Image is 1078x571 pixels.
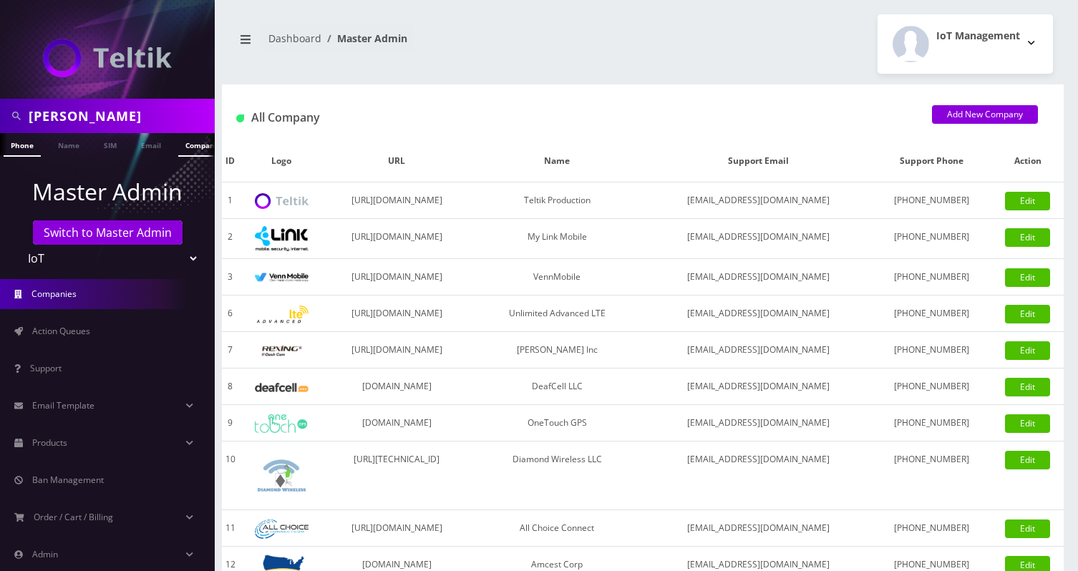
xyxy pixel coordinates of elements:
a: Company [178,133,226,157]
a: Edit [1005,192,1050,210]
span: Support [30,362,62,374]
img: DeafCell LLC [255,383,309,392]
td: Unlimited Advanced LTE [470,296,645,332]
a: Email [134,133,168,155]
a: Edit [1005,228,1050,247]
a: Edit [1005,341,1050,360]
td: [PHONE_NUMBER] [872,259,991,296]
td: My Link Mobile [470,219,645,259]
img: Teltik Production [255,193,309,210]
a: Switch to Master Admin [33,220,183,245]
td: [PHONE_NUMBER] [872,182,991,219]
th: ID [222,140,239,182]
nav: breadcrumb [233,24,632,64]
td: 3 [222,259,239,296]
td: [URL][DOMAIN_NAME] [324,296,469,332]
td: 7 [222,332,239,369]
a: Dashboard [268,31,321,45]
img: Unlimited Advanced LTE [255,306,309,323]
td: 2 [222,219,239,259]
td: [EMAIL_ADDRESS][DOMAIN_NAME] [645,259,872,296]
td: [PHONE_NUMBER] [872,441,991,510]
th: Support Phone [872,140,991,182]
td: [PHONE_NUMBER] [872,405,991,441]
a: Add New Company [932,105,1038,124]
td: [PHONE_NUMBER] [872,219,991,259]
h2: IoT Management [936,30,1020,42]
th: Support Email [645,140,872,182]
td: 11 [222,510,239,547]
span: Email Template [32,399,94,411]
td: [DOMAIN_NAME] [324,405,469,441]
td: [URL][DOMAIN_NAME] [324,259,469,296]
td: [PHONE_NUMBER] [872,332,991,369]
td: Diamond Wireless LLC [470,441,645,510]
span: Products [32,436,67,449]
th: Logo [239,140,325,182]
span: Order / Cart / Billing [34,511,113,523]
td: [EMAIL_ADDRESS][DOMAIN_NAME] [645,510,872,547]
td: [EMAIL_ADDRESS][DOMAIN_NAME] [645,296,872,332]
td: [EMAIL_ADDRESS][DOMAIN_NAME] [645,441,872,510]
td: DeafCell LLC [470,369,645,405]
td: [EMAIL_ADDRESS][DOMAIN_NAME] [645,332,872,369]
a: Edit [1005,268,1050,287]
td: [DOMAIN_NAME] [324,369,469,405]
td: Teltik Production [470,182,645,219]
span: Action Queues [32,325,90,337]
td: [URL][DOMAIN_NAME] [324,219,469,259]
a: Edit [1005,305,1050,323]
td: [EMAIL_ADDRESS][DOMAIN_NAME] [645,182,872,219]
input: Search in Company [29,102,211,130]
td: VennMobile [470,259,645,296]
img: All Choice Connect [255,519,309,539]
td: 6 [222,296,239,332]
td: [EMAIL_ADDRESS][DOMAIN_NAME] [645,219,872,259]
img: My Link Mobile [255,226,309,251]
td: 1 [222,182,239,219]
th: URL [324,140,469,182]
td: [PERSON_NAME] Inc [470,332,645,369]
a: SIM [97,133,124,155]
span: Ban Management [32,474,104,486]
button: IoT Management [878,14,1053,74]
img: Diamond Wireless LLC [255,449,309,502]
h1: All Company [236,111,911,125]
td: [URL][DOMAIN_NAME] [324,182,469,219]
td: 10 [222,441,239,510]
td: [PHONE_NUMBER] [872,296,991,332]
td: [PHONE_NUMBER] [872,510,991,547]
img: OneTouch GPS [255,414,309,433]
td: 8 [222,369,239,405]
img: Rexing Inc [255,344,309,358]
img: VennMobile [255,273,309,283]
a: Name [51,133,87,155]
a: Edit [1005,378,1050,396]
td: 9 [222,405,239,441]
td: [PHONE_NUMBER] [872,369,991,405]
td: [EMAIL_ADDRESS][DOMAIN_NAME] [645,369,872,405]
td: OneTouch GPS [470,405,645,441]
img: IoT [43,39,172,77]
img: All Company [236,114,244,122]
td: All Choice Connect [470,510,645,547]
span: Companies [31,288,77,300]
li: Master Admin [321,31,407,46]
a: Edit [1005,451,1050,469]
th: Action [992,140,1064,182]
td: [URL][TECHNICAL_ID] [324,441,469,510]
td: [URL][DOMAIN_NAME] [324,332,469,369]
a: Edit [1005,414,1050,433]
td: [EMAIL_ADDRESS][DOMAIN_NAME] [645,405,872,441]
a: Phone [4,133,41,157]
th: Name [470,140,645,182]
a: Edit [1005,519,1050,538]
span: Admin [32,548,58,560]
td: [URL][DOMAIN_NAME] [324,510,469,547]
